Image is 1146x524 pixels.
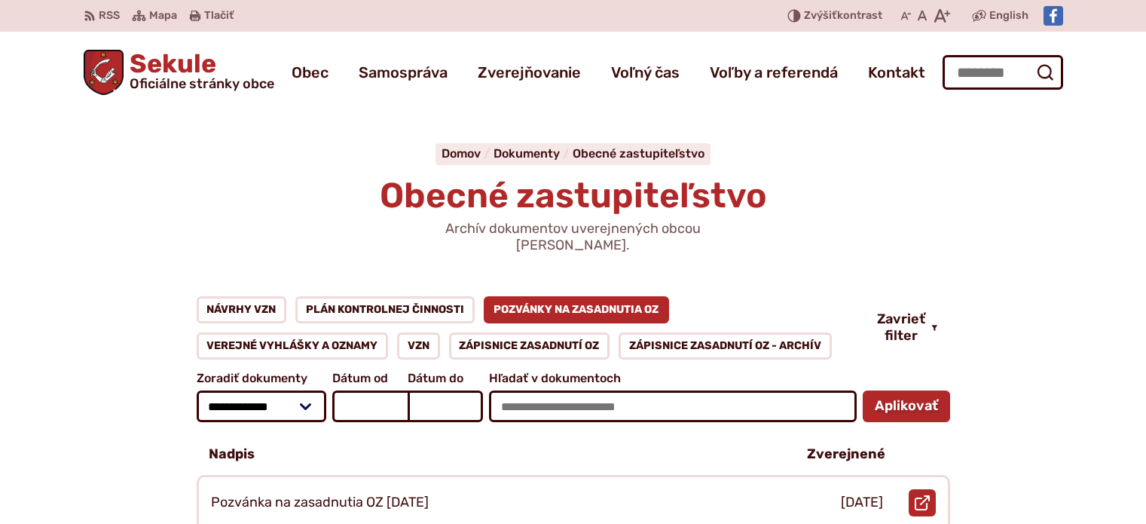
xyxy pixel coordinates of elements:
[211,495,429,511] p: Pozvánka na zasadnutia OZ [DATE]
[986,7,1031,25] a: English
[863,391,950,422] button: Aplikovať
[124,51,274,90] span: Sekule
[209,446,255,463] p: Nadpis
[380,175,767,216] span: Obecné zastupiteľstvo
[841,495,883,511] p: [DATE]
[197,391,327,422] select: Zoradiť dokumenty
[807,446,885,463] p: Zverejnené
[84,50,275,95] a: Logo Sekule, prejsť na domovskú stránku.
[489,372,856,385] span: Hľadať v dokumentoch
[197,332,389,360] a: Verejné vyhlášky a oznamy
[484,296,670,323] a: Pozvánky na zasadnutia OZ
[989,7,1028,25] span: English
[449,332,610,360] a: Zápisnice zasadnutí OZ
[292,51,329,93] a: Obec
[868,51,925,93] a: Kontakt
[197,372,327,385] span: Zoradiť dokumenty
[442,146,481,161] span: Domov
[442,146,494,161] a: Domov
[494,146,573,161] a: Dokumenty
[99,7,120,25] span: RSS
[494,146,560,161] span: Dokumenty
[84,50,124,95] img: Prejsť na domovskú stránku
[295,296,475,323] a: Plán kontrolnej činnosti
[804,9,837,22] span: Zvýšiť
[489,391,856,422] input: Hľadať v dokumentoch
[478,51,581,93] a: Zverejňovanie
[204,10,234,23] span: Tlačiť
[865,311,950,344] button: Zavrieť filter
[359,51,448,93] a: Samospráva
[332,372,408,385] span: Dátum od
[573,146,704,161] a: Obecné zastupiteľstvo
[332,391,408,422] input: Dátum od
[408,372,483,385] span: Dátum do
[1044,6,1063,26] img: Prejsť na Facebook stránku
[393,221,754,253] p: Archív dokumentov uverejnených obcou [PERSON_NAME].
[619,332,832,360] a: Zápisnice zasadnutí OZ - ARCHÍV
[408,391,483,422] input: Dátum do
[197,296,287,323] a: Návrhy VZN
[877,311,925,344] span: Zavrieť filter
[611,51,680,93] a: Voľný čas
[130,77,274,90] span: Oficiálne stránky obce
[710,51,838,93] a: Voľby a referendá
[804,10,882,23] span: kontrast
[149,7,177,25] span: Mapa
[397,332,440,360] a: VZN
